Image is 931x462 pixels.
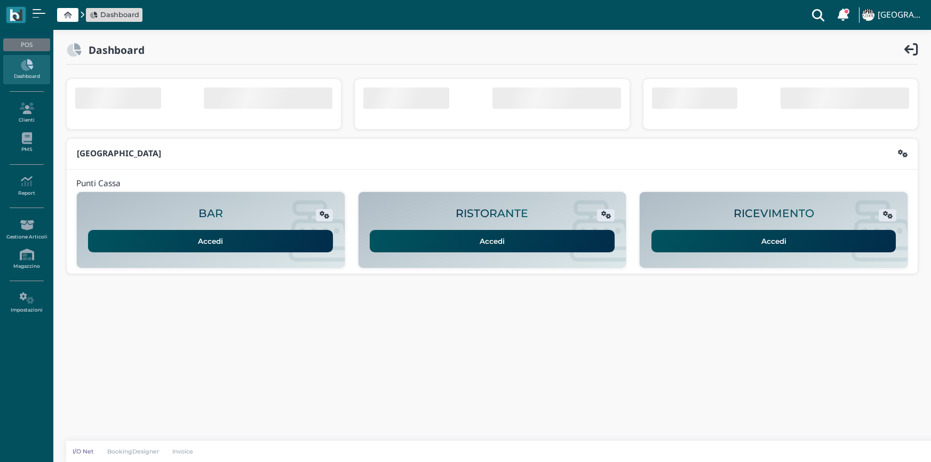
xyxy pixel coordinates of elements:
a: Accedi [651,230,896,252]
h2: BAR [198,208,223,220]
h4: Punti Cassa [76,179,121,188]
h2: Dashboard [82,44,145,55]
h2: RISTORANTE [456,208,528,220]
img: logo [10,9,22,21]
a: Impostazioni [3,288,50,317]
a: Dashboard [3,55,50,84]
a: Dashboard [90,10,139,20]
a: Magazzino [3,244,50,274]
b: [GEOGRAPHIC_DATA] [77,148,161,159]
h4: [GEOGRAPHIC_DATA] [878,11,925,20]
img: ... [862,9,874,21]
a: Accedi [88,230,333,252]
a: ... [GEOGRAPHIC_DATA] [861,2,925,28]
div: POS [3,38,50,51]
a: Accedi [370,230,615,252]
a: Gestione Articoli [3,215,50,244]
h2: RICEVIMENTO [734,208,814,220]
a: Clienti [3,98,50,128]
a: PMS [3,128,50,157]
a: Report [3,171,50,201]
span: Dashboard [100,10,139,20]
